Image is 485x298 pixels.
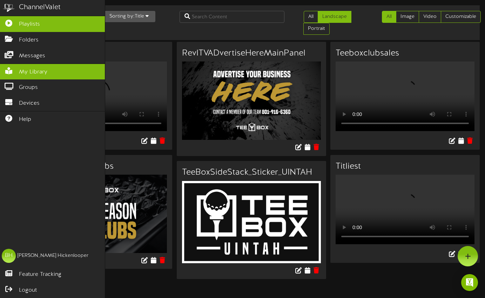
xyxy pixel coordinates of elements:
span: Devices [19,99,40,108]
img: 8ddb6e60-b3f2-4f28-8bf2-76fdbc79ac50.jpg [182,181,321,263]
span: Help [19,116,31,124]
a: Image [396,11,419,23]
h3: Titliest [336,162,474,171]
img: b3f906fa-5cd1-4751-a567-d6dcc282e051.png [182,61,321,140]
a: Landscape [318,11,351,23]
h3: TeeBoxSideStack_Sticker_UINTAH [182,168,321,177]
span: Folders [19,36,39,44]
span: Messages [19,52,45,60]
div: ChannelValet [19,2,61,13]
video: Your browser does not support HTML5 video. [336,61,474,131]
div: Open Intercom Messenger [461,274,478,291]
input: Search Content [180,11,284,23]
button: Sorting by:Title [103,11,155,22]
a: Portrait [303,23,330,35]
a: Video [419,11,441,23]
h3: Teeboxclubsales [336,49,474,58]
span: Groups [19,84,38,92]
span: Playlists [19,20,40,28]
a: All [304,11,318,23]
h3: RevlTVADvertiseHereMainPanel [182,49,321,58]
video: Your browser does not support HTML5 video. [336,175,474,244]
a: Customizable [441,11,481,23]
span: Feature Tracking [19,271,61,279]
div: BH [2,249,16,263]
span: Logout [19,286,37,294]
a: All [382,11,396,23]
span: My Library [19,68,47,76]
div: [PERSON_NAME] Hickenlooper [18,252,88,259]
